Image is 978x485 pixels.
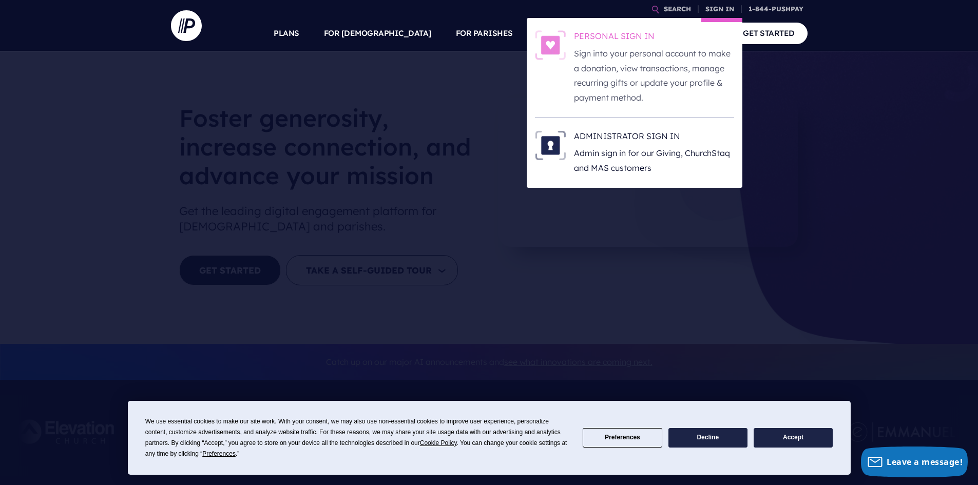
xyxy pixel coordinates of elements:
span: Cookie Policy [420,439,457,447]
span: Leave a message! [887,456,963,468]
div: We use essential cookies to make our site work. With your consent, we may also use non-essential ... [145,416,570,459]
p: Sign into your personal account to make a donation, view transactions, manage recurring gifts or ... [574,46,734,105]
a: GET STARTED [730,23,808,44]
a: COMPANY [668,15,706,51]
span: Preferences [202,450,236,457]
a: FOR PARISHES [456,15,513,51]
a: EXPLORE [607,15,643,51]
p: Admin sign in for our Giving, ChurchStaq and MAS customers [574,146,734,176]
div: Cookie Consent Prompt [128,401,851,475]
a: ADMINISTRATOR SIGN IN - Illustration ADMINISTRATOR SIGN IN Admin sign in for our Giving, ChurchSt... [535,130,734,176]
button: Accept [754,428,833,448]
h6: ADMINISTRATOR SIGN IN [574,130,734,146]
button: Preferences [583,428,662,448]
h6: PERSONAL SIGN IN [574,30,734,46]
img: ADMINISTRATOR SIGN IN - Illustration [535,130,566,160]
a: PLANS [274,15,299,51]
img: PERSONAL SIGN IN - Illustration [535,30,566,60]
button: Decline [668,428,747,448]
a: PERSONAL SIGN IN - Illustration PERSONAL SIGN IN Sign into your personal account to make a donati... [535,30,734,105]
button: Leave a message! [861,447,968,477]
a: SOLUTIONS [538,15,583,51]
a: FOR [DEMOGRAPHIC_DATA] [324,15,431,51]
